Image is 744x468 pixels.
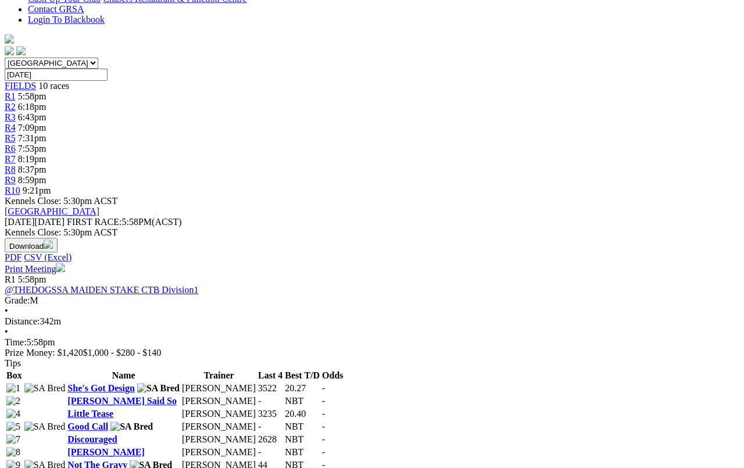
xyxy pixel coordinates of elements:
span: 10 races [38,81,69,91]
a: R8 [5,165,16,174]
td: NBT [284,446,320,458]
a: R5 [5,133,16,143]
a: [PERSON_NAME] [67,447,144,457]
input: Select date [5,69,108,81]
span: 8:59pm [18,175,46,185]
span: 5:58PM(ACST) [67,217,182,227]
a: [PERSON_NAME] Said So [67,396,177,406]
a: R9 [5,175,16,185]
a: Login To Blackbook [28,15,105,24]
th: Last 4 [257,370,283,381]
span: [DATE] [5,217,65,227]
span: 7:31pm [18,133,46,143]
span: • [5,327,8,337]
span: 5:58pm [18,274,46,284]
span: 6:43pm [18,112,46,122]
a: R6 [5,144,16,153]
td: 3522 [257,383,283,394]
th: Trainer [181,370,256,381]
img: 4 [6,409,20,419]
div: 5:58pm [5,337,739,348]
td: 20.27 [284,383,320,394]
td: NBT [284,395,320,407]
a: Good Call [67,421,108,431]
a: @THEDOGSSA MAIDEN STAKE CTB Division1 [5,285,198,295]
td: [PERSON_NAME] [181,446,256,458]
a: Discouraged [67,434,117,444]
div: Download [5,252,739,263]
th: Odds [321,370,344,381]
span: - [322,383,325,393]
span: 8:19pm [18,154,46,164]
td: [PERSON_NAME] [181,408,256,420]
a: R10 [5,185,20,195]
td: - [257,421,283,433]
td: - [257,446,283,458]
a: R7 [5,154,16,164]
div: Prize Money: $1,420 [5,348,739,358]
img: SA Bred [110,421,153,432]
a: R2 [5,102,16,112]
span: - [322,396,325,406]
td: 2628 [257,434,283,445]
td: [PERSON_NAME] [181,383,256,394]
button: Download [5,238,58,252]
span: 5:58pm [18,91,46,101]
td: 3235 [257,408,283,420]
a: She's Got Design [67,383,135,393]
a: Little Tease [67,409,113,419]
span: $1,000 - $280 - $140 [83,348,162,358]
img: logo-grsa-white.png [5,34,14,44]
a: CSV (Excel) [24,252,71,262]
td: - [257,395,283,407]
div: 342m [5,316,739,327]
img: printer.svg [56,263,65,272]
span: Grade: [5,295,30,305]
span: FIRST RACE: [67,217,121,227]
span: 9:21pm [23,185,51,195]
td: 20.40 [284,408,320,420]
span: - [322,409,325,419]
img: facebook.svg [5,46,14,55]
a: PDF [5,252,22,262]
span: R1 [5,274,16,284]
img: twitter.svg [16,46,26,55]
span: - [322,421,325,431]
span: • [5,306,8,316]
span: Tips [5,358,21,368]
td: NBT [284,434,320,445]
img: 8 [6,447,20,458]
td: [PERSON_NAME] [181,434,256,445]
span: Time: [5,337,27,347]
a: Contact GRSA [28,4,84,14]
a: Print Meeting [5,264,65,274]
img: 1 [6,383,20,394]
span: Distance: [5,316,40,326]
a: FIELDS [5,81,36,91]
img: 2 [6,396,20,406]
img: SA Bred [24,421,66,432]
span: - [322,447,325,457]
td: NBT [284,421,320,433]
img: SA Bred [137,383,180,394]
img: 7 [6,434,20,445]
span: R1 [5,91,16,101]
a: R3 [5,112,16,122]
span: - [322,434,325,444]
a: R4 [5,123,16,133]
td: [PERSON_NAME] [181,395,256,407]
a: [GEOGRAPHIC_DATA] [5,206,99,216]
td: [PERSON_NAME] [181,421,256,433]
img: 5 [6,421,20,432]
th: Name [67,370,180,381]
img: SA Bred [24,383,66,394]
span: Kennels Close: 5:30pm ACST [5,196,117,206]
